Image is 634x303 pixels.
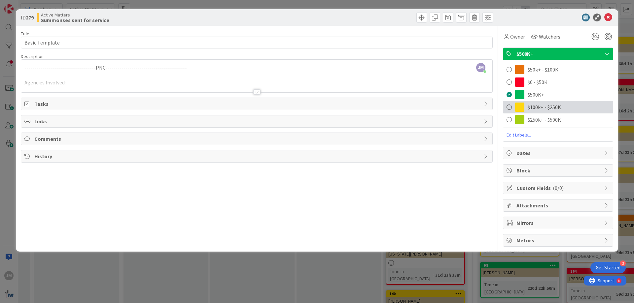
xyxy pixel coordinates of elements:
[24,64,489,72] p: ------------------------------------PNC-----------------------------------------
[34,3,36,8] div: 8
[21,14,34,21] span: ID
[539,33,560,41] span: Watchers
[528,103,561,111] span: $100k+ - $250K
[590,262,626,273] div: Open Get Started checklist, remaining modules: 3
[41,17,109,23] b: Summonses sent for service
[528,91,544,99] span: $500K+
[503,132,613,138] span: Edit Labels...
[14,1,30,9] span: Support
[516,167,601,174] span: Block
[516,236,601,244] span: Metrics
[34,152,480,160] span: History
[528,116,561,124] span: $250k+ - $500K
[26,14,34,21] b: 279
[510,33,525,41] span: Owner
[21,53,44,59] span: Description
[34,135,480,143] span: Comments
[596,264,620,271] div: Get Started
[476,63,485,72] span: JM
[516,50,601,58] span: $500K+
[34,100,480,108] span: Tasks
[516,201,601,209] span: Attachments
[620,260,626,266] div: 3
[528,66,558,74] span: $50k+ - $100K
[41,12,109,17] span: Active Matters
[516,219,601,227] span: Mirrors
[516,184,601,192] span: Custom Fields
[34,117,480,125] span: Links
[528,78,547,86] span: $0 - $50K
[21,31,29,37] label: Title
[553,185,564,191] span: ( 0/0 )
[516,149,601,157] span: Dates
[21,37,493,48] input: type card name here...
